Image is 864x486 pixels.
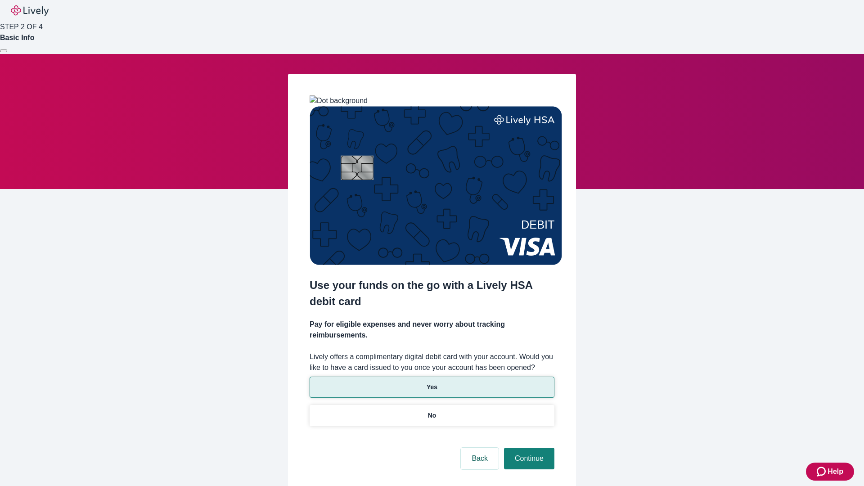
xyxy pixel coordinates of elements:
[310,319,554,341] h4: Pay for eligible expenses and never worry about tracking reimbursements.
[828,466,843,477] span: Help
[427,382,437,392] p: Yes
[428,411,436,420] p: No
[310,277,554,310] h2: Use your funds on the go with a Lively HSA debit card
[310,405,554,426] button: No
[310,377,554,398] button: Yes
[461,448,499,469] button: Back
[806,463,854,481] button: Zendesk support iconHelp
[504,448,554,469] button: Continue
[817,466,828,477] svg: Zendesk support icon
[310,95,368,106] img: Dot background
[310,351,554,373] label: Lively offers a complimentary digital debit card with your account. Would you like to have a card...
[310,106,562,265] img: Debit card
[11,5,49,16] img: Lively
